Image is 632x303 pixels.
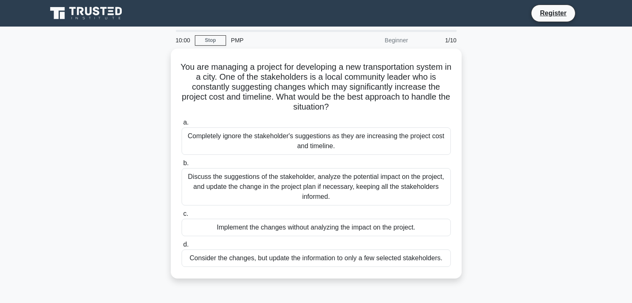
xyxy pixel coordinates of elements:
[183,241,189,248] span: d.
[226,32,340,49] div: PMP
[195,35,226,46] a: Stop
[182,249,451,267] div: Consider the changes, but update the information to only a few selected stakeholders.
[413,32,462,49] div: 1/10
[183,210,188,217] span: c.
[183,119,189,126] span: a.
[340,32,413,49] div: Beginner
[183,159,189,166] span: b.
[181,62,452,112] h5: You are managing a project for developing a new transportation system in a city. One of the stake...
[171,32,195,49] div: 10:00
[182,168,451,205] div: Discuss the suggestions of the stakeholder, analyze the potential impact on the project, and upda...
[182,127,451,155] div: Completely ignore the stakeholder's suggestions as they are increasing the project cost and timel...
[535,8,571,18] a: Register
[182,219,451,236] div: Implement the changes without analyzing the impact on the project.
